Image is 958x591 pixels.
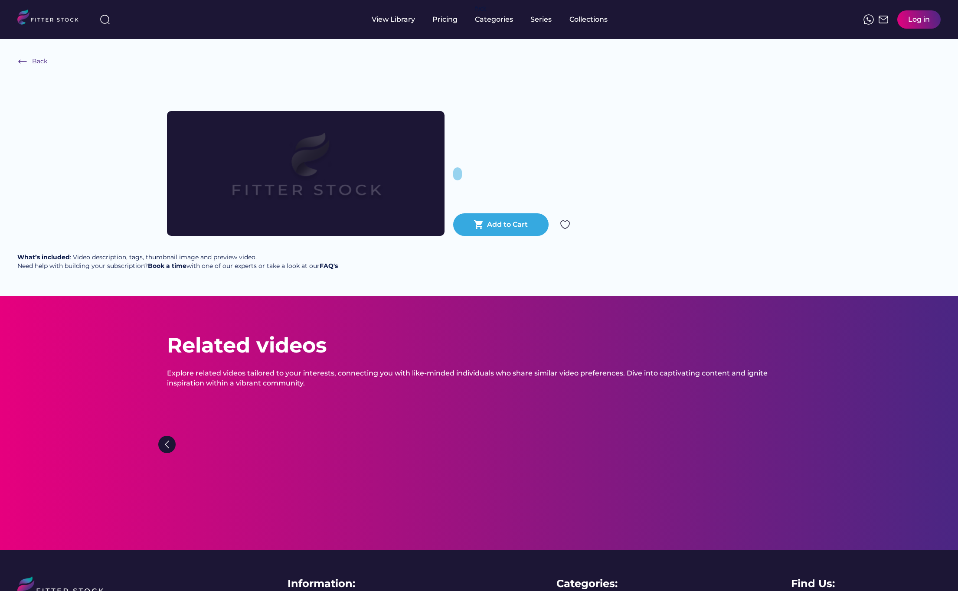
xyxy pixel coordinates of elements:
div: Series [530,15,552,24]
div: Information: [288,576,355,591]
div: Pricing [432,15,458,24]
img: Frame%20%286%29.svg [17,56,28,67]
div: Explore related videos tailored to your interests, connecting you with like-minded individuals wh... [167,369,791,388]
button: shopping_cart [474,219,484,230]
div: Find Us: [791,576,835,591]
img: Frame%2051.svg [878,14,889,25]
a: Book a time [148,262,186,270]
a: FAQ's [320,262,338,270]
div: fvck [475,4,486,13]
div: Back [32,57,47,66]
div: : Video description, tags, thumbnail image and preview video. Need help with building your subscr... [17,253,338,270]
div: Categories: [556,576,618,591]
strong: What’s included [17,253,70,261]
div: Log in [908,15,930,24]
img: Group%201000002324.svg [560,219,570,230]
img: search-normal%203.svg [100,14,110,25]
img: Group%201000002322%20%281%29.svg [158,436,176,453]
div: Related videos [167,331,327,360]
div: Add to Cart [487,220,528,229]
img: LOGO.svg [17,10,86,27]
div: View Library [372,15,415,24]
img: Frame%2079%20%281%29.svg [195,111,417,236]
div: Collections [569,15,608,24]
div: Categories [475,15,513,24]
img: meteor-icons_whatsapp%20%281%29.svg [863,14,874,25]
